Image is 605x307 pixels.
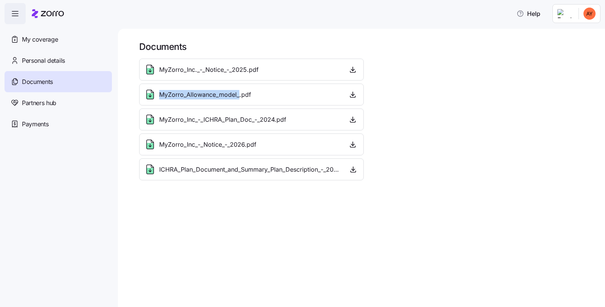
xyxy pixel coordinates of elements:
[22,98,56,108] span: Partners hub
[159,115,286,124] span: MyZorro_Inc_-_ICHRA_Plan_Doc_-_2024.pdf
[5,29,112,50] a: My coverage
[517,9,540,18] span: Help
[22,56,65,65] span: Personal details
[5,113,112,135] a: Payments
[510,6,546,21] button: Help
[139,41,594,53] h1: Documents
[159,140,256,149] span: MyZorro_Inc_-_Notice_-_2026.pdf
[159,65,259,74] span: MyZorro_Inc._-_Notice_-_2025.pdf
[5,92,112,113] a: Partners hub
[22,35,58,44] span: My coverage
[22,77,53,87] span: Documents
[159,165,341,174] span: ICHRA_Plan_Document_and_Summary_Plan_Description_-_2026.pdf
[583,8,596,20] img: 1cf6ca2234b971728b5e8dc227417830
[5,71,112,92] a: Documents
[5,50,112,71] a: Personal details
[557,9,572,18] img: Employer logo
[22,119,48,129] span: Payments
[159,90,251,99] span: MyZorro_Allowance_model_.pdf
